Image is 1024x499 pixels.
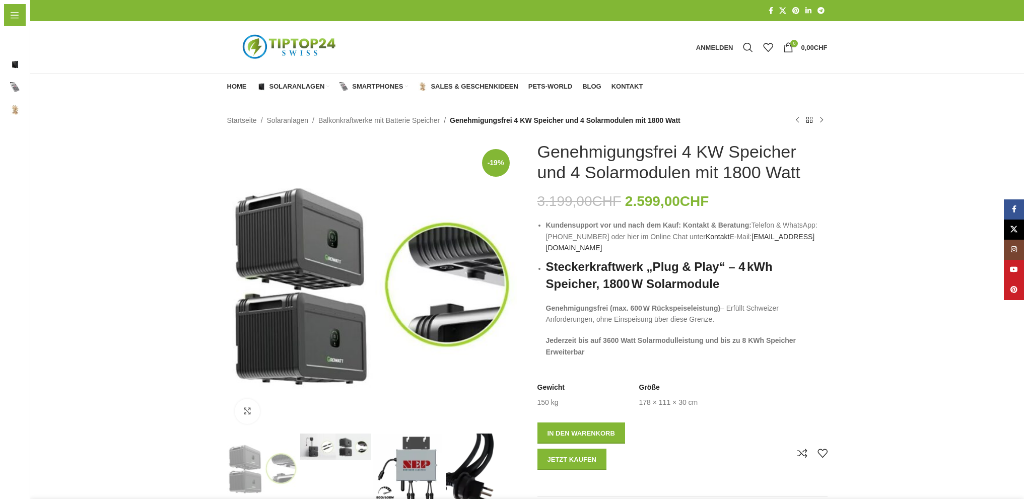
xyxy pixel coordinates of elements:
span: Pets-World [10,123,47,141]
span: Smartphones [25,78,70,96]
a: 0 0,00CHF [778,37,832,57]
span: Home [10,33,30,51]
span: Solaranlagen [25,55,70,74]
div: Hauptnavigation [222,77,648,97]
a: Logo der Website [227,43,353,51]
span: Kontakt [611,83,643,91]
a: Facebook Social Link [766,4,776,18]
a: [EMAIL_ADDRESS][DOMAIN_NAME] [546,233,815,252]
span: Sales & Geschenkideen [25,101,105,119]
a: Pinterest Social Link [1004,280,1024,300]
a: Smartphones [339,77,408,97]
img: Noah_Growatt_2000_2 [227,141,517,432]
strong: Kundensupport vor und nach dem Kauf: [546,221,681,229]
strong: Genehmigungsfrei (max. 600 W Rückspeiseleistung) [546,304,721,312]
span: Sales & Geschenkideen [431,83,518,91]
a: YouTube Social Link [1004,260,1024,280]
span: Kontakt [10,169,36,187]
span: CHF [592,193,622,209]
span: -19% [482,149,510,177]
a: Pets-World [528,77,572,97]
a: Solaranlagen [257,77,330,97]
img: Sales & Geschenkideen [418,82,427,91]
span: Genehmigungsfrei 4 KW Speicher und 4 Solarmodulen mit 1800 Watt [450,115,680,126]
a: Telegram Social Link [814,4,828,18]
nav: Breadcrumb [227,115,680,126]
a: X Social Link [1004,220,1024,240]
span: CHF [814,44,828,51]
div: Meine Wunschliste [758,37,778,57]
table: Produktdetails [537,383,828,407]
h2: Steckerkraftwerk „Plug & Play“ – 4 kWh Speicher, 1800 W Solarmodule [546,258,828,292]
li: Telefon & WhatsApp: [PHONE_NUMBER] oder hier im Online Chat unter E-Mail: [546,220,828,253]
span: Blog [10,146,26,164]
span: Menü [24,10,43,21]
bdi: 2.599,00 [625,193,709,209]
strong: Kontakt & Beratung: [683,221,752,229]
span: Pets-World [528,83,572,91]
img: Solaranlagen [257,82,266,91]
button: In den Warenkorb [537,422,625,444]
span: Größe [639,383,660,393]
p: – Erfüllt Schweizer Anforderungen, ohne Einspeisung über diese Grenze. [546,303,828,325]
a: Suche [738,37,758,57]
span: Gewicht [537,383,565,393]
img: Smartphones [10,82,20,92]
a: Startseite [227,115,257,126]
a: Instagram Social Link [1004,240,1024,260]
img: Smartphones [339,82,349,91]
h1: Genehmigungsfrei 4 KW Speicher und 4 Solarmodulen mit 1800 Watt [537,141,828,183]
a: Solaranlagen [267,115,309,126]
span: CHF [680,193,709,209]
td: 178 × 111 × 30 cm [639,398,698,408]
bdi: 0,00 [801,44,827,51]
span: Anmelden [696,44,733,51]
img: Sales & Geschenkideen [10,105,20,115]
span: Blog [582,83,601,91]
a: Sales & Geschenkideen [418,77,518,97]
a: Balkonkraftwerke mit Batterie Speicher [318,115,440,126]
span: 0 [790,40,798,47]
span: Smartphones [352,83,403,91]
td: 150 kg [537,398,559,408]
span: Solaranlagen [269,83,325,91]
a: Facebook Social Link [1004,199,1024,220]
a: Kontakt [706,233,729,241]
a: Kontakt [611,77,643,97]
button: Jetzt kaufen [537,449,607,470]
img: Genehmigungsfrei 4 KW Speicher und 4 Solarmodulen mit 1800 Watt – Bild 2 [300,434,371,460]
a: X Social Link [776,4,789,18]
b: Jederzeit bis auf 3600 Watt Solarmodulleistung und bis zu 8 KWh Speicher Erweiterbar [546,336,796,355]
a: Home [227,77,247,97]
a: Pinterest Social Link [789,4,802,18]
a: Vorheriges Produkt [791,114,803,126]
img: Solaranlagen [10,59,20,69]
a: Nächstes Produkt [815,114,828,126]
a: Anmelden [691,37,738,57]
bdi: 3.199,00 [537,193,622,209]
a: LinkedIn Social Link [802,4,814,18]
span: Home [227,83,247,91]
a: Blog [582,77,601,97]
